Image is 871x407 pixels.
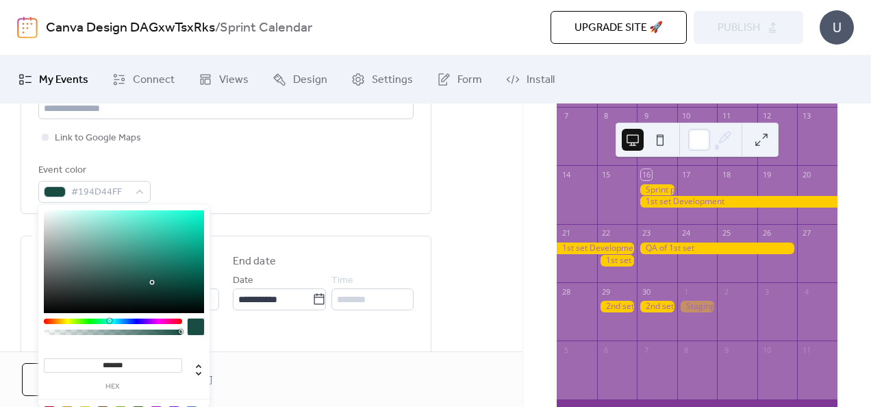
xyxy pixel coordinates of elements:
a: Form [427,61,492,98]
div: 1st set of Deployment to QA [597,255,638,267]
div: 26 [761,228,772,238]
div: 18 [721,169,731,180]
div: 7 [641,345,651,355]
span: Install [527,72,555,88]
div: 19 [761,169,772,180]
div: 5 [561,345,571,355]
b: / [215,15,220,41]
div: 10 [761,345,772,355]
div: 6 [601,345,611,355]
div: 11 [721,111,731,121]
span: Upgrade site 🚀 [575,20,663,36]
a: My Events [8,61,99,98]
div: 2nd set bug fixing (critical to high) [637,301,677,312]
div: 4 [801,286,811,297]
div: 1st set Development [637,196,837,208]
span: Connect [133,72,175,88]
div: 8 [601,111,611,121]
div: Sprint planning (start of sprint) [637,184,677,196]
div: 27 [801,228,811,238]
a: Connect [102,61,185,98]
div: 24 [681,228,692,238]
div: Event color [38,162,148,179]
a: Views [188,61,259,98]
div: End date [233,254,276,270]
button: Cancel [22,363,112,396]
label: hex [44,383,182,391]
div: 8 [681,345,692,355]
span: Time [331,273,353,289]
a: Design [262,61,338,98]
div: 21 [561,228,571,238]
div: QA of 1st set [637,243,797,254]
div: 17 [681,169,692,180]
div: 13 [801,111,811,121]
div: 3 [761,286,772,297]
span: Link to Google Maps [55,130,141,147]
div: 9 [721,345,731,355]
span: Form [457,72,482,88]
div: 2 [721,286,731,297]
div: 15 [601,169,611,180]
div: 22 [601,228,611,238]
span: Date [233,273,253,289]
div: 2nd set of Deployment to QA [597,301,638,312]
div: 1st set Development [557,243,637,254]
div: 23 [641,228,651,238]
a: Install [496,61,565,98]
div: 29 [601,286,611,297]
span: Settings [372,72,413,88]
div: 9 [641,111,651,121]
button: Upgrade site 🚀 [551,11,687,44]
div: 11 [801,345,811,355]
span: #194D44FF [71,184,129,201]
span: My Events [39,72,88,88]
img: logo [17,16,38,38]
span: Design [293,72,327,88]
div: 30 [641,286,651,297]
div: 10 [681,111,692,121]
div: 16 [641,169,651,180]
b: Sprint Calendar [220,15,312,41]
div: U [820,10,854,45]
div: 25 [721,228,731,238]
a: Canva Design DAGxwTsxRks [46,15,215,41]
div: 7 [561,111,571,121]
div: 14 [561,169,571,180]
div: 20 [801,169,811,180]
div: Staging deployment [677,301,718,312]
a: Settings [341,61,423,98]
span: Views [219,72,249,88]
div: 1 [681,286,692,297]
div: 28 [561,286,571,297]
div: 12 [761,111,772,121]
